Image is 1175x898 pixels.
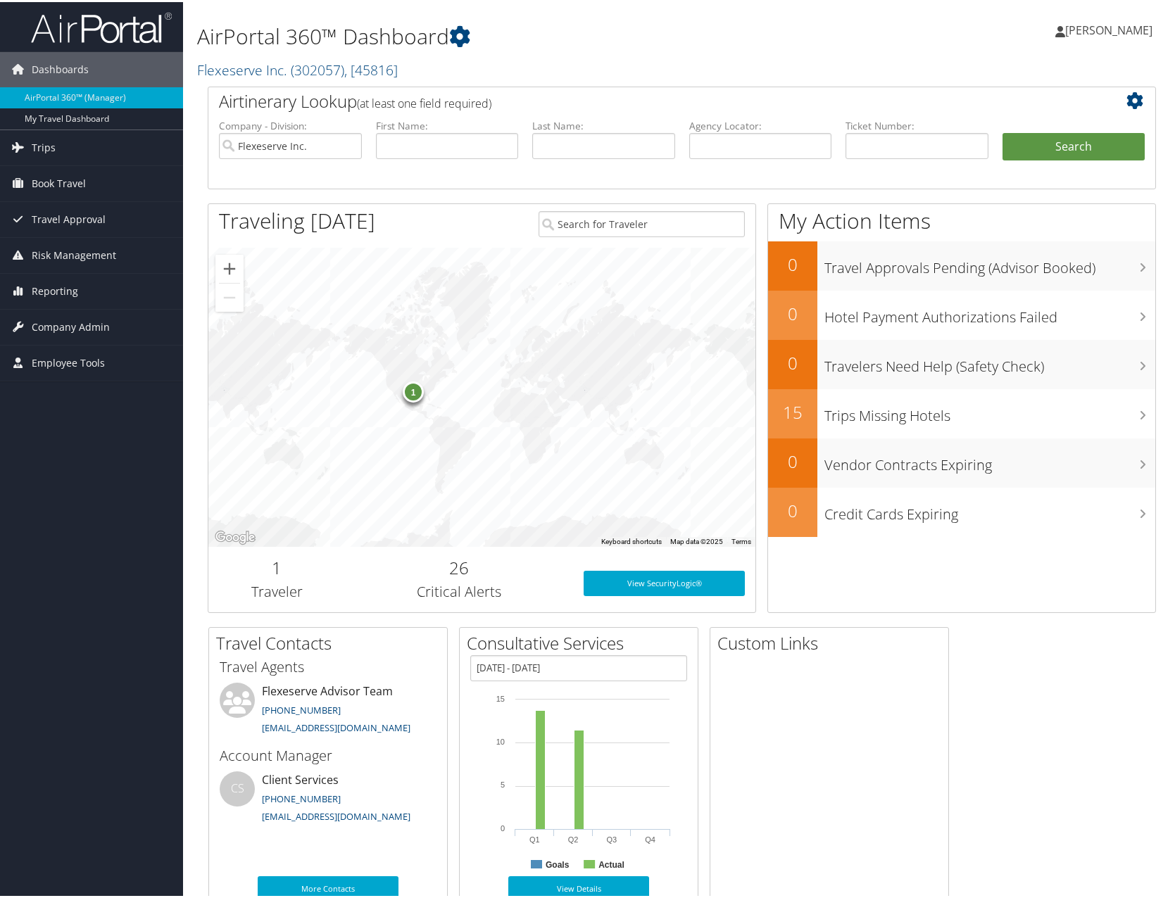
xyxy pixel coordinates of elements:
tspan: 0 [501,822,505,830]
a: Open this area in Google Maps (opens a new window) [212,526,258,545]
text: Q2 [568,833,579,842]
text: Q1 [529,833,540,842]
div: 1 [403,379,424,400]
li: Flexeserve Advisor Team [213,681,444,738]
span: , [ 45816 ] [344,58,398,77]
h2: 0 [768,448,817,472]
label: Last Name: [532,117,675,131]
span: Reporting [32,272,78,307]
label: Company - Division: [219,117,362,131]
a: [EMAIL_ADDRESS][DOMAIN_NAME] [262,719,410,732]
h2: Consultative Services [467,629,698,653]
button: Search [1003,131,1145,159]
button: Zoom out [215,282,244,310]
img: Google [212,526,258,545]
h2: 0 [768,300,817,324]
h1: My Action Items [768,204,1156,234]
span: Risk Management [32,236,116,271]
text: Q4 [645,833,655,842]
text: Actual [598,858,624,868]
tspan: 10 [496,735,505,744]
a: [EMAIL_ADDRESS][DOMAIN_NAME] [262,808,410,821]
h2: 1 [219,554,334,578]
h1: AirPortal 360™ Dashboard [197,20,843,49]
span: Employee Tools [32,343,105,379]
button: Zoom in [215,253,244,281]
a: Flexeserve Inc. [197,58,398,77]
h3: Travel Agents [220,655,436,675]
div: CS [220,769,255,804]
a: [PHONE_NUMBER] [262,702,341,714]
h2: 15 [768,398,817,422]
a: 0Travel Approvals Pending (Advisor Booked) [768,239,1156,289]
label: Ticket Number: [846,117,988,131]
span: ( 302057 ) [291,58,344,77]
span: Book Travel [32,164,86,199]
a: View SecurityLogic® [584,569,745,594]
li: Client Services [213,769,444,827]
a: 0Credit Cards Expiring [768,486,1156,535]
span: Map data ©2025 [670,536,723,543]
h3: Critical Alerts [356,580,563,600]
h3: Traveler [219,580,334,600]
h2: 0 [768,497,817,521]
h3: Hotel Payment Authorizations Failed [824,298,1156,325]
span: [PERSON_NAME] [1065,20,1152,36]
input: Search for Traveler [539,209,746,235]
span: Company Admin [32,308,110,343]
h2: 0 [768,251,817,274]
span: (at least one field required) [357,94,491,109]
a: 0Vendor Contracts Expiring [768,436,1156,486]
a: 15Trips Missing Hotels [768,387,1156,436]
span: Travel Approval [32,200,106,235]
h1: Traveling [DATE] [219,204,375,234]
a: [PHONE_NUMBER] [262,790,341,803]
h3: Travelers Need Help (Safety Check) [824,348,1156,374]
text: Goals [546,858,570,868]
tspan: 15 [496,693,505,701]
h2: Travel Contacts [216,629,447,653]
tspan: 5 [501,778,505,787]
h3: Travel Approvals Pending (Advisor Booked) [824,249,1156,276]
h2: 0 [768,349,817,373]
span: Dashboards [32,50,89,85]
a: 0Hotel Payment Authorizations Failed [768,289,1156,338]
h2: Airtinerary Lookup [219,87,1066,111]
h2: 26 [356,554,563,578]
a: Terms (opens in new tab) [731,536,751,543]
h3: Vendor Contracts Expiring [824,446,1156,473]
h3: Credit Cards Expiring [824,495,1156,522]
a: [PERSON_NAME] [1055,7,1167,49]
h3: Account Manager [220,744,436,764]
text: Q3 [607,833,617,842]
h2: Custom Links [717,629,948,653]
h3: Trips Missing Hotels [824,397,1156,424]
img: airportal-logo.png [31,9,172,42]
a: 0Travelers Need Help (Safety Check) [768,338,1156,387]
span: Trips [32,128,56,163]
label: First Name: [376,117,519,131]
button: Keyboard shortcuts [601,535,662,545]
label: Agency Locator: [689,117,832,131]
